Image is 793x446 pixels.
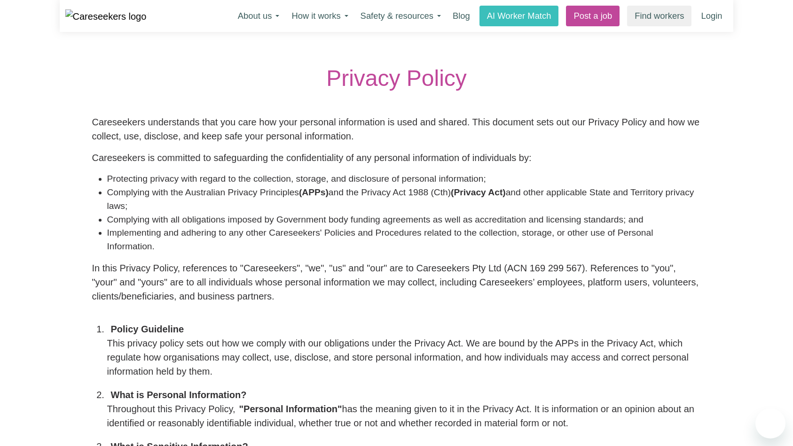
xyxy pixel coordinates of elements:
[107,213,701,227] li: Complying with all obligations imposed by Government body funding agreements as well as accredita...
[239,404,342,414] strong: "Personal Information"
[107,336,701,378] p: This privacy policy sets out how we comply with our obligations under the Privacy Act. We are bou...
[92,261,701,303] p: In this Privacy Policy, references to "Careseekers", "we", "us" and "our" are to Careseekers Pty ...
[232,6,286,26] button: About us
[107,186,701,213] li: Complying with the Australian Privacy Principles and the Privacy Act 1988 (Cth) and other applica...
[111,390,247,400] strong: What is Personal Information?
[695,6,728,26] a: Login
[447,6,476,26] a: Blog
[107,226,701,254] li: Implementing and adhering to any other Careseekers' Policies and Procedures related to the collec...
[65,6,147,26] a: Careseekers logo
[107,402,701,430] p: Throughout this Privacy Policy, has the meaning given to it in the Privacy Act. It is information...
[479,6,559,26] a: AI Worker Match
[111,324,184,334] strong: Policy Guideline
[299,187,329,197] strong: (APPs)
[285,6,354,26] button: How it works
[65,65,728,92] div: Privacy Policy
[627,6,691,26] a: Find workers
[92,151,701,165] p: Careseekers is committed to safeguarding the confidentiality of any personal information of indiv...
[451,187,506,197] strong: (Privacy Act)
[107,172,701,186] li: Protecting privacy with regard to the collection, storage, and disclosure of personal information;
[65,9,147,23] img: Careseekers logo
[755,408,785,438] iframe: Button to launch messaging window
[354,6,447,26] button: Safety & resources
[92,115,701,143] p: Careseekers understands that you care how your personal information is used and shared. This docu...
[566,6,620,26] a: Post a job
